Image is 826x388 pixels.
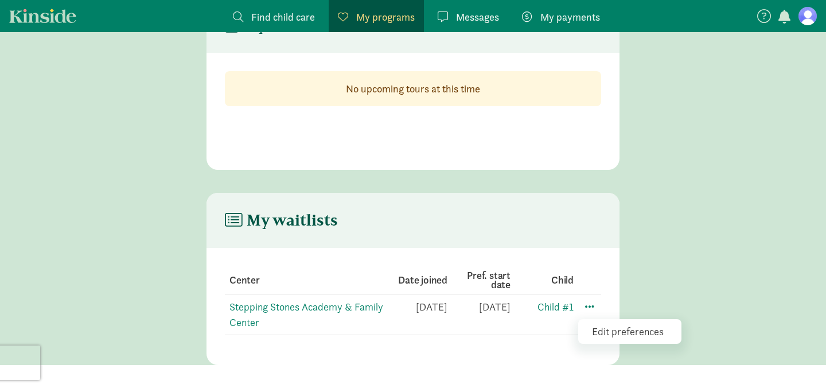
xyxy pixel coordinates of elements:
strong: No upcoming tours at this time [346,82,480,95]
span: Messages [456,9,499,25]
th: Child [511,266,574,294]
span: Find child care [251,9,315,25]
div: Edit preferences [578,319,681,344]
td: [DATE] [384,294,447,335]
th: Center [225,266,384,294]
a: Child #1 [537,300,574,313]
th: Date joined [384,266,447,294]
td: [DATE] [447,294,511,335]
h4: My waitlists [225,211,338,230]
a: Stepping Stones Academy & Family Center [229,300,383,329]
span: My payments [540,9,600,25]
a: Kinside [9,9,76,23]
span: My programs [356,9,415,25]
th: Pref. start date [447,266,511,294]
